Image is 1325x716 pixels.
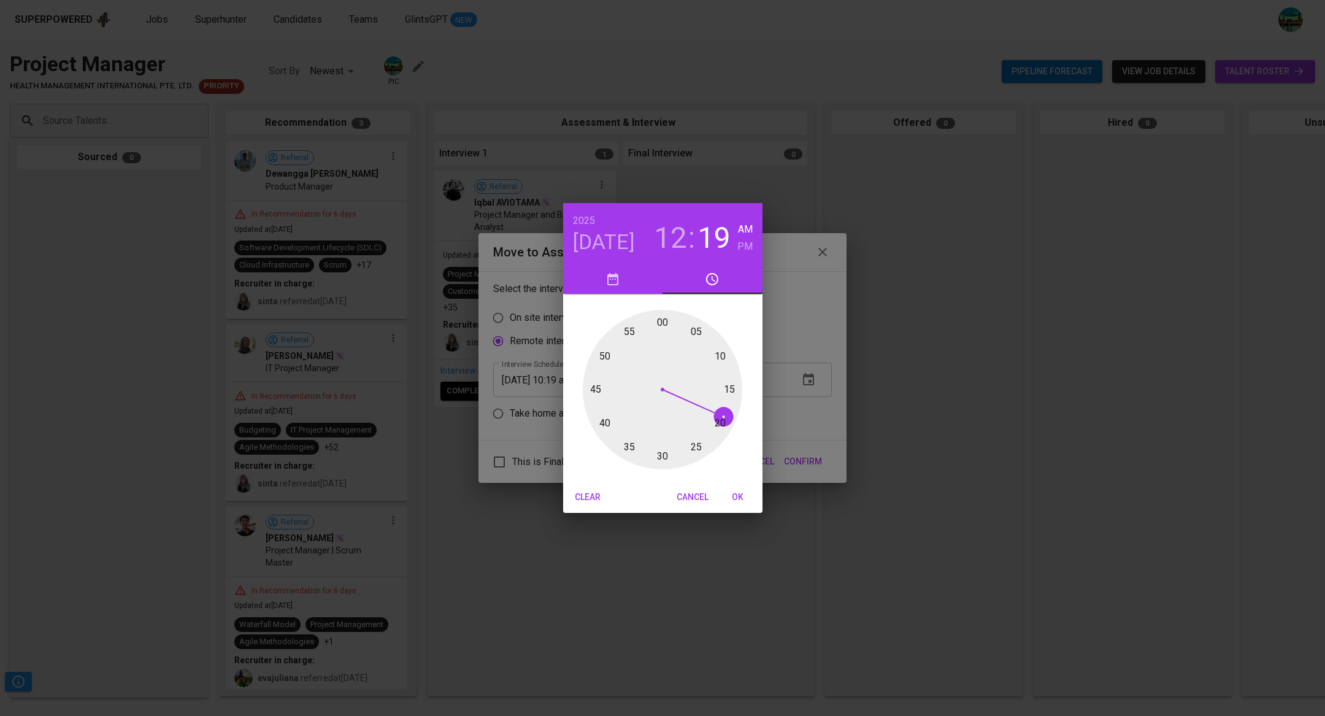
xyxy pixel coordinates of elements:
span: Clear [573,490,602,505]
h6: AM [738,221,753,238]
button: OK [718,486,758,509]
button: Clear [568,486,607,509]
button: Cancel [672,486,713,509]
button: 2025 [573,212,595,229]
button: PM [737,238,753,255]
button: [DATE] [573,229,635,255]
button: 12 [654,221,687,255]
button: AM [737,221,753,238]
span: OK [723,490,753,505]
h3: : [688,221,695,255]
span: Cancel [677,490,709,505]
button: 19 [697,221,731,255]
